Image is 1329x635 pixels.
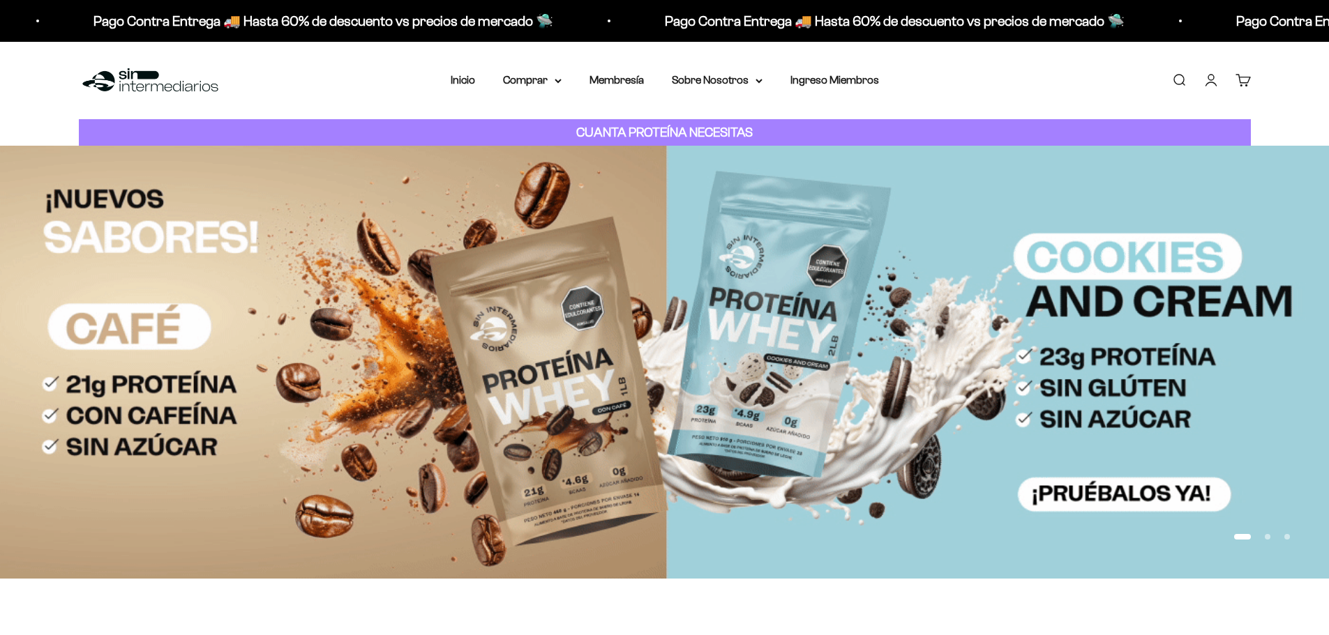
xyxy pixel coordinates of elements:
a: Membresía [590,74,644,86]
a: Ingreso Miembros [790,74,879,86]
p: Pago Contra Entrega 🚚 Hasta 60% de descuento vs precios de mercado 🛸 [665,10,1125,32]
strong: CUANTA PROTEÍNA NECESITAS [576,125,753,139]
summary: Comprar [503,71,562,89]
a: Inicio [451,74,475,86]
p: Pago Contra Entrega 🚚 Hasta 60% de descuento vs precios de mercado 🛸 [93,10,553,32]
summary: Sobre Nosotros [672,71,763,89]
